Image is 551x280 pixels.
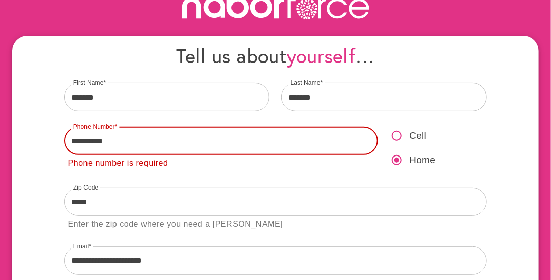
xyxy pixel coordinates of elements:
[68,217,283,231] div: Enter the zip code where you need a [PERSON_NAME]
[64,44,487,68] h4: Tell us about …
[409,153,436,168] span: Home
[68,157,168,170] div: Phone number is required
[409,129,426,143] span: Cell
[286,43,355,69] span: yourself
